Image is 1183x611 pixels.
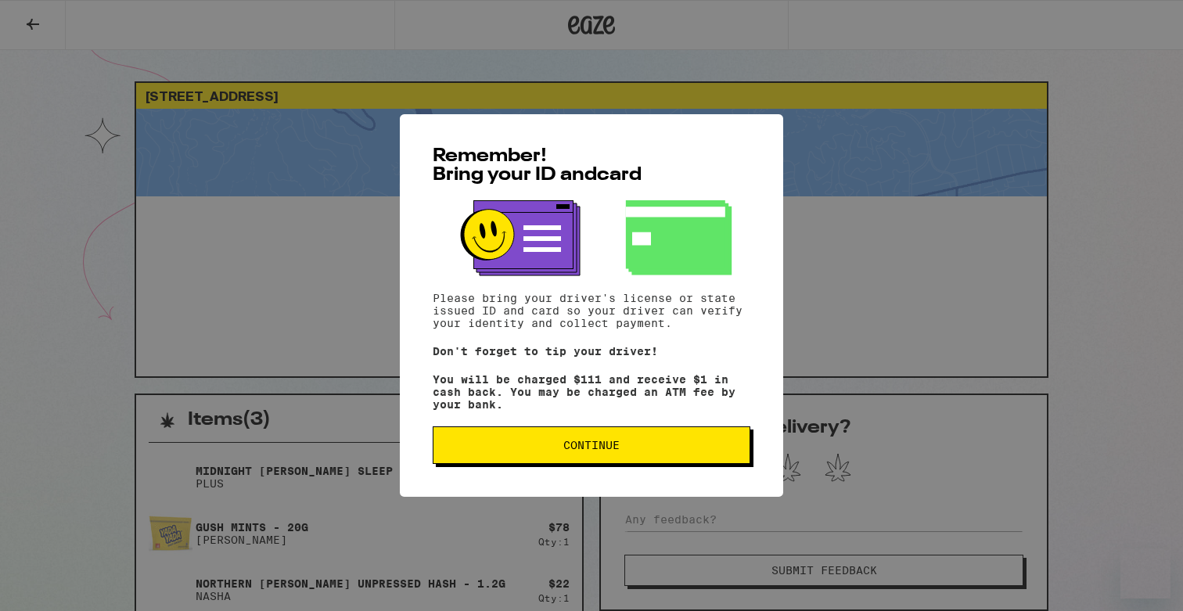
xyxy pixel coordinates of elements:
p: You will be charged $111 and receive $1 in cash back. You may be charged an ATM fee by your bank. [433,373,750,411]
p: Don't forget to tip your driver! [433,345,750,358]
iframe: Button to launch messaging window [1120,548,1170,598]
p: Please bring your driver's license or state issued ID and card so your driver can verify your ide... [433,292,750,329]
span: Continue [563,440,620,451]
button: Continue [433,426,750,464]
span: Remember! Bring your ID and card [433,147,642,185]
